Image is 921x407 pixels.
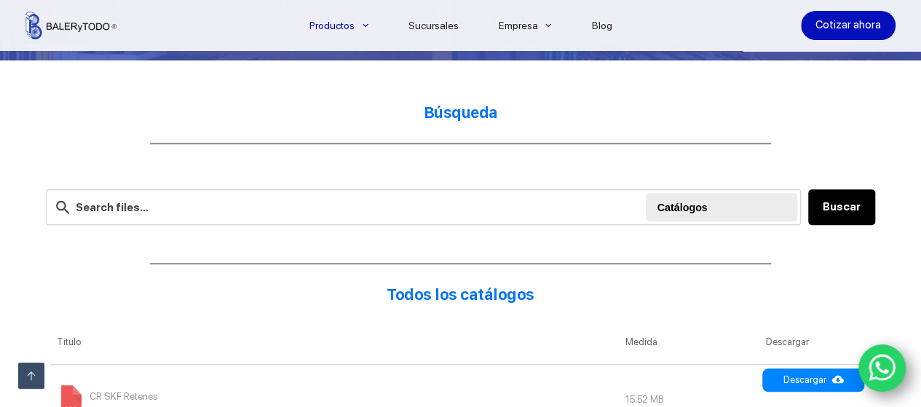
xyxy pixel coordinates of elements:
[424,103,498,122] strong: Búsqueda
[46,189,801,225] input: Search files...
[57,393,157,404] a: CR SKF Retenes
[54,198,72,216] img: search-24.svg
[858,344,906,392] a: WhatsApp
[18,363,44,389] a: Ir arriba
[759,320,871,364] th: Descargar
[618,320,759,364] th: Medida
[762,368,864,392] a: Descargar
[808,189,875,225] button: Buscar
[50,320,617,364] th: Titulo
[801,11,896,40] a: Cotizar ahora
[387,285,534,304] strong: Todos los catálogos
[25,12,116,39] img: Balerytodo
